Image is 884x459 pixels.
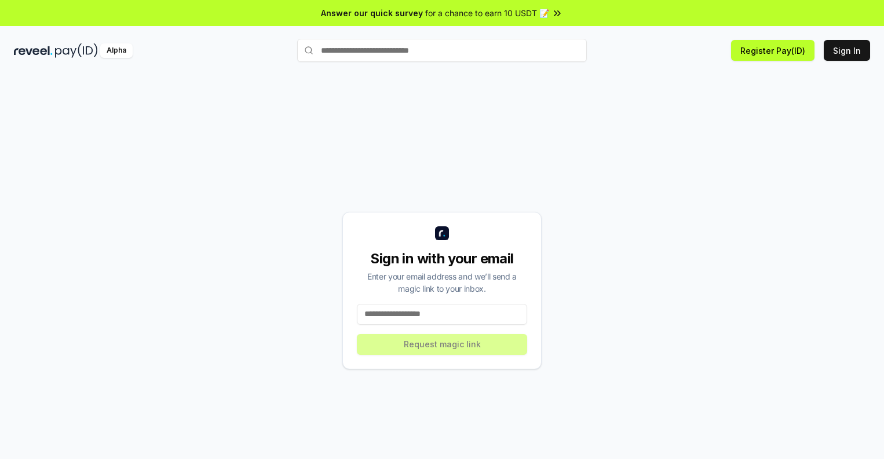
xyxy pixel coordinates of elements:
img: reveel_dark [14,43,53,58]
span: Answer our quick survey [321,7,423,19]
span: for a chance to earn 10 USDT 📝 [425,7,549,19]
button: Sign In [824,40,870,61]
div: Alpha [100,43,133,58]
button: Register Pay(ID) [731,40,814,61]
div: Sign in with your email [357,249,527,268]
img: pay_id [55,43,98,58]
div: Enter your email address and we’ll send a magic link to your inbox. [357,270,527,295]
img: logo_small [435,226,449,240]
